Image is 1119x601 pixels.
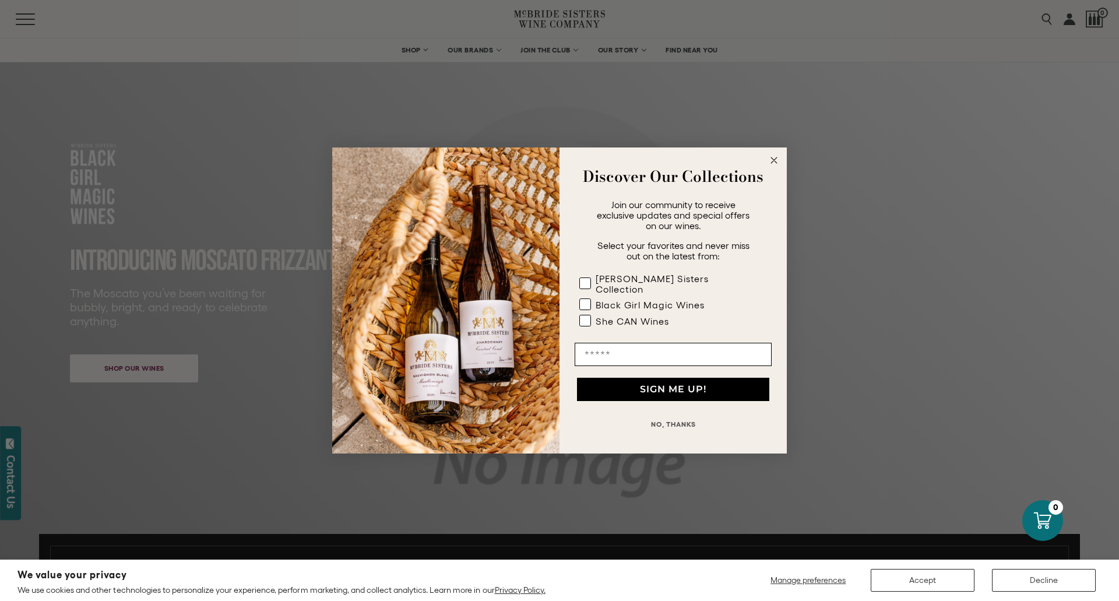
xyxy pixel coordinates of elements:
[597,199,749,231] span: Join our community to receive exclusive updates and special offers on our wines.
[596,273,748,294] div: [PERSON_NAME] Sisters Collection
[992,569,1096,592] button: Decline
[597,240,749,261] span: Select your favorites and never miss out on the latest from:
[17,570,546,580] h2: We value your privacy
[767,153,781,167] button: Close dialog
[763,569,853,592] button: Manage preferences
[596,300,705,310] div: Black Girl Magic Wines
[577,378,769,401] button: SIGN ME UP!
[596,316,669,326] div: She CAN Wines
[871,569,974,592] button: Accept
[17,585,546,595] p: We use cookies and other technologies to personalize your experience, perform marketing, and coll...
[575,343,772,366] input: Email
[1048,500,1063,515] div: 0
[495,585,546,595] a: Privacy Policy.
[332,147,559,454] img: 42653730-7e35-4af7-a99d-12bf478283cf.jpeg
[583,165,763,188] strong: Discover Our Collections
[575,413,772,436] button: NO, THANKS
[770,575,846,585] span: Manage preferences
